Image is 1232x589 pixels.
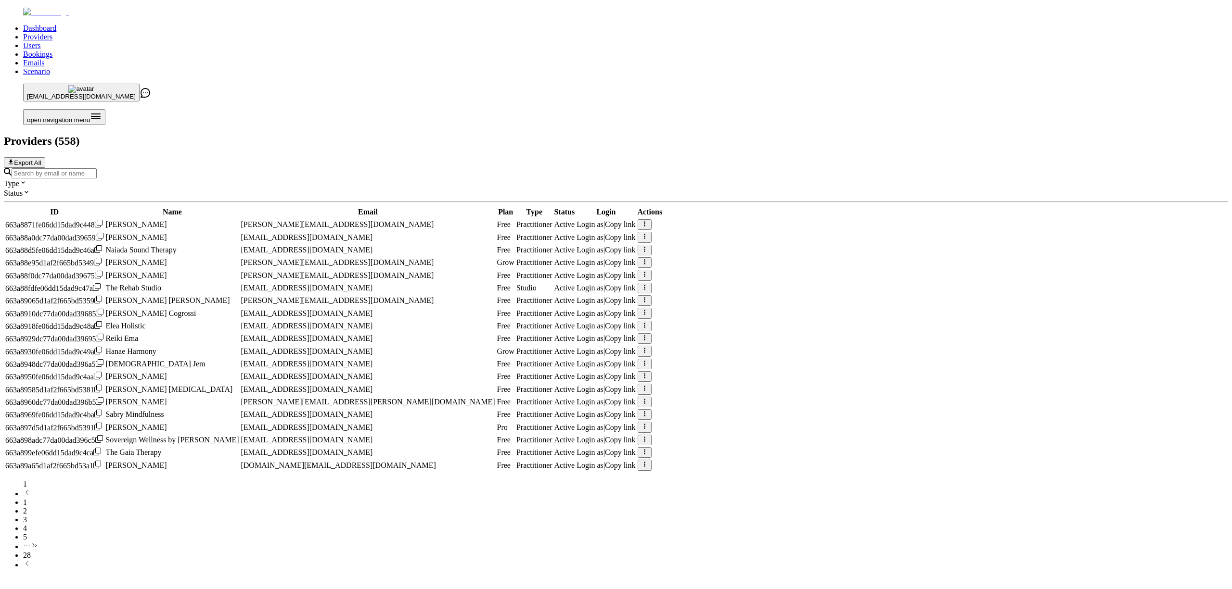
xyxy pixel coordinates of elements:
[23,33,52,41] a: Providers
[240,207,495,217] th: Email
[5,448,103,457] div: Click to copy
[105,436,239,444] span: Sovereign Wellness by [PERSON_NAME]
[241,448,372,456] span: [EMAIL_ADDRESS][DOMAIN_NAME]
[605,398,636,406] span: Copy link
[577,410,603,418] span: Login as
[516,372,552,380] span: validated
[605,461,636,469] span: Copy link
[241,309,372,317] span: [EMAIL_ADDRESS][DOMAIN_NAME]
[4,480,1228,569] nav: pagination navigation
[241,461,436,469] span: [DOMAIN_NAME][EMAIL_ADDRESS][DOMAIN_NAME]
[105,233,167,241] span: [PERSON_NAME]
[516,436,552,444] span: validated
[577,436,603,444] span: Login as
[577,372,635,381] div: |
[577,271,635,280] div: |
[5,245,103,255] div: Click to copy
[516,233,552,241] span: validated
[5,233,103,242] div: Click to copy
[105,448,161,456] span: The Gaia Therapy
[5,435,103,445] div: Click to copy
[577,258,635,267] div: |
[105,220,167,228] span: [PERSON_NAME]
[516,207,553,217] th: Type
[554,410,575,419] div: Active
[605,296,636,304] span: Copy link
[23,498,1228,507] li: pagination item 1 active
[5,347,103,356] div: Click to copy
[577,334,635,343] div: |
[605,385,636,393] span: Copy link
[577,398,603,406] span: Login as
[516,322,552,330] span: validated
[105,322,145,330] span: Elea Holistic
[23,515,1228,524] li: pagination item 3
[4,178,1228,188] div: Type
[23,50,52,58] a: Bookings
[554,461,575,470] div: Active
[554,322,575,330] div: Active
[497,233,510,241] span: Free
[554,309,575,318] div: Active
[23,59,44,67] a: Emails
[241,258,434,266] span: [PERSON_NAME][EMAIL_ADDRESS][DOMAIN_NAME]
[516,220,552,228] span: validated
[5,220,103,229] div: Click to copy
[577,347,635,356] div: |
[497,410,510,418] span: Free
[105,385,232,393] span: [PERSON_NAME] [MEDICAL_DATA]
[105,410,164,418] span: Sabry Mindfulness
[605,334,636,342] span: Copy link
[577,309,603,317] span: Login as
[577,360,635,368] div: |
[105,258,167,266] span: [PERSON_NAME]
[105,207,239,217] th: Name
[577,296,635,305] div: |
[605,360,636,368] span: Copy link
[105,347,156,355] span: Hanae Harmony
[554,271,575,280] div: Active
[577,461,603,469] span: Login as
[23,551,1228,560] li: pagination item 28
[5,258,103,267] div: Click to copy
[497,284,510,292] span: Free
[105,360,205,368] span: [DEMOGRAPHIC_DATA] Jem
[105,334,138,342] span: Reiki Ema
[554,246,575,254] div: Active
[577,448,603,456] span: Login as
[105,309,196,317] span: [PERSON_NAME] Cogrossi
[605,309,636,317] span: Copy link
[577,233,635,242] div: |
[5,334,103,343] div: Click to copy
[496,207,514,217] th: Plan
[23,24,56,32] a: Dashboard
[23,489,1228,498] li: previous page button
[577,334,603,342] span: Login as
[27,93,136,100] span: [EMAIL_ADDRESS][DOMAIN_NAME]
[241,436,372,444] span: [EMAIL_ADDRESS][DOMAIN_NAME]
[605,322,636,330] span: Copy link
[605,284,636,292] span: Copy link
[516,385,552,393] span: validated
[497,385,510,393] span: Free
[5,271,103,280] div: Click to copy
[554,398,575,406] div: Active
[23,560,1228,569] li: next page button
[577,246,635,254] div: |
[497,258,514,266] span: Grow
[605,372,636,380] span: Copy link
[5,309,103,318] div: Click to copy
[516,461,552,469] span: validated
[23,8,69,16] img: Fluum Logo
[577,398,635,406] div: |
[554,233,575,242] div: Active
[5,372,103,381] div: Click to copy
[497,372,510,380] span: Free
[516,347,552,355] span: validated
[4,157,45,168] button: Export All
[497,271,510,279] span: Free
[516,448,552,456] span: validated
[605,410,636,418] span: Copy link
[516,423,552,431] span: validated
[497,322,510,330] span: Free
